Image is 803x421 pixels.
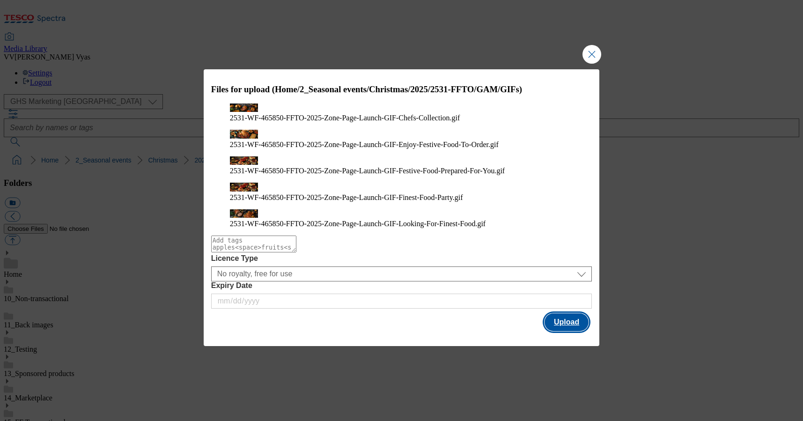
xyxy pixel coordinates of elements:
img: preview [230,183,258,191]
img: preview [230,130,258,138]
figcaption: 2531-WF-465850-FFTO-2025-Zone-Page-Launch-GIF-Chefs-Collection.gif [230,114,574,122]
img: preview [230,209,258,218]
img: preview [230,103,258,112]
div: Modal [204,69,600,346]
figcaption: 2531-WF-465850-FFTO-2025-Zone-Page-Launch-GIF-Looking-For-Finest-Food.gif [230,220,574,228]
button: Close Modal [582,45,601,64]
label: Expiry Date [211,281,592,290]
figcaption: 2531-WF-465850-FFTO-2025-Zone-Page-Launch-GIF-Enjoy-Festive-Food-To-Order.gif [230,140,574,149]
button: Upload [545,313,589,331]
figcaption: 2531-WF-465850-FFTO-2025-Zone-Page-Launch-GIF-Finest-Food-Party.gif [230,193,574,202]
img: preview [230,156,258,165]
h3: Files for upload (Home/2_Seasonal events/Christmas/2025/2531-FFTO/GAM/GIFs) [211,84,592,95]
label: Licence Type [211,254,592,263]
figcaption: 2531-WF-465850-FFTO-2025-Zone-Page-Launch-GIF-Festive-Food-Prepared-For-You.gif [230,167,574,175]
